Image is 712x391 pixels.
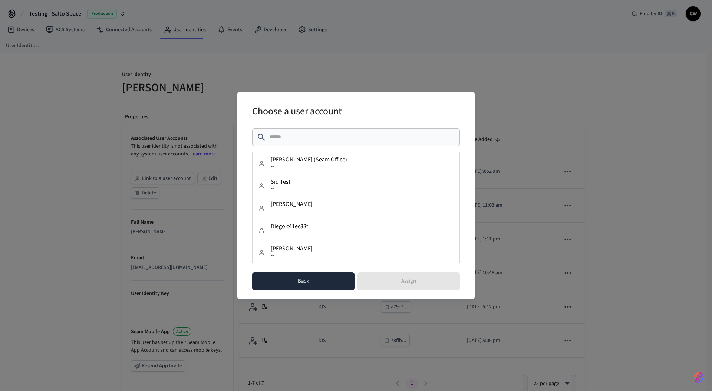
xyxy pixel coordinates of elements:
span: -- [271,207,274,215]
span: [PERSON_NAME] [271,246,313,252]
img: SeamLogoGradient.69752ec5.svg [694,372,703,384]
button: [PERSON_NAME]-- [253,241,459,264]
span: -- [271,229,274,237]
span: [PERSON_NAME] (Seam Office) [271,157,347,162]
span: -- [271,252,274,259]
button: Back [252,272,355,290]
span: Diego c41ec38f [271,223,308,229]
span: -- [271,162,274,170]
span: -- [271,185,274,193]
h2: Choose a user account [252,101,342,116]
span: [PERSON_NAME] [271,201,313,207]
button: [PERSON_NAME] (Seam Office)-- [253,152,459,175]
button: [PERSON_NAME]-- [253,197,459,219]
button: Diego c41ec38f-- [253,219,459,241]
span: Sid Test [271,179,290,185]
button: Sid Test-- [253,175,459,197]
